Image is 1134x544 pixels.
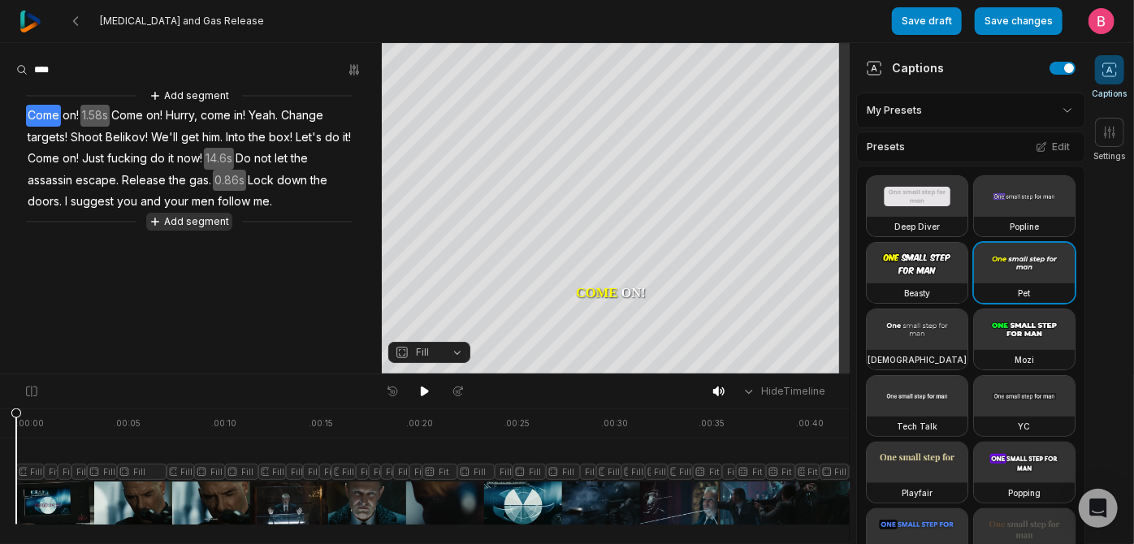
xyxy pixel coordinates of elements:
[289,148,309,170] span: the
[897,420,937,433] h3: Tech Talk
[904,287,930,300] h3: Beasty
[80,105,110,127] span: 1.58s
[1093,88,1128,100] span: Captions
[1019,287,1031,300] h3: Pet
[247,105,279,127] span: Yeah.
[180,127,201,149] span: get
[204,148,234,170] span: 14.6s
[115,191,139,213] span: you
[61,148,80,170] span: on!
[247,127,267,149] span: the
[162,191,190,213] span: your
[1031,136,1075,158] button: Edit
[216,191,252,213] span: follow
[149,148,167,170] span: do
[232,105,247,127] span: in!
[69,127,104,149] span: Shoot
[902,486,933,499] h3: Playfair
[167,148,175,170] span: it
[246,170,275,192] span: Lock
[164,105,199,127] span: Hurry,
[100,15,264,28] span: [MEDICAL_DATA] and Gas Release
[104,127,149,149] span: Belikov!
[26,191,63,213] span: doors.
[1019,420,1031,433] h3: YC
[188,170,213,192] span: gas.
[146,213,232,231] button: Add segment
[868,353,967,366] h3: [DEMOGRAPHIC_DATA]
[737,379,830,404] button: HideTimeline
[106,148,149,170] span: fucking
[252,191,274,213] span: me.
[74,170,120,192] span: escape.
[279,105,325,127] span: Change
[80,148,106,170] span: Just
[894,220,940,233] h3: Deep Diver
[145,105,164,127] span: on!
[1094,150,1126,162] span: Settings
[323,127,341,149] span: do
[416,345,429,360] span: Fill
[866,59,944,76] div: Captions
[110,105,145,127] span: Come
[253,148,273,170] span: not
[146,87,232,105] button: Add segment
[199,105,232,127] span: come
[26,170,74,192] span: assassin
[69,191,115,213] span: suggest
[892,7,962,35] button: Save draft
[273,148,289,170] span: let
[201,127,224,149] span: him.
[856,132,1085,162] div: Presets
[139,191,162,213] span: and
[175,148,204,170] span: now!
[341,127,353,149] span: it!
[190,191,216,213] span: men
[224,127,247,149] span: Into
[267,127,294,149] span: box!
[61,105,80,127] span: on!
[19,11,41,32] img: reap
[26,127,69,149] span: targets!
[213,170,246,192] span: 0.86s
[1010,220,1039,233] h3: Popline
[120,170,167,192] span: Release
[26,105,61,127] span: Come
[167,170,188,192] span: the
[63,191,69,213] span: I
[149,127,180,149] span: We'll
[1093,55,1128,100] button: Captions
[234,148,253,170] span: Do
[1094,118,1126,162] button: Settings
[975,7,1063,35] button: Save changes
[1015,353,1034,366] h3: Mozi
[26,148,61,170] span: Come
[1079,489,1118,528] div: Open Intercom Messenger
[856,93,1085,128] div: My Presets
[309,170,329,192] span: the
[275,170,309,192] span: down
[294,127,323,149] span: Let's
[1008,486,1041,499] h3: Popping
[388,342,470,363] button: Fill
